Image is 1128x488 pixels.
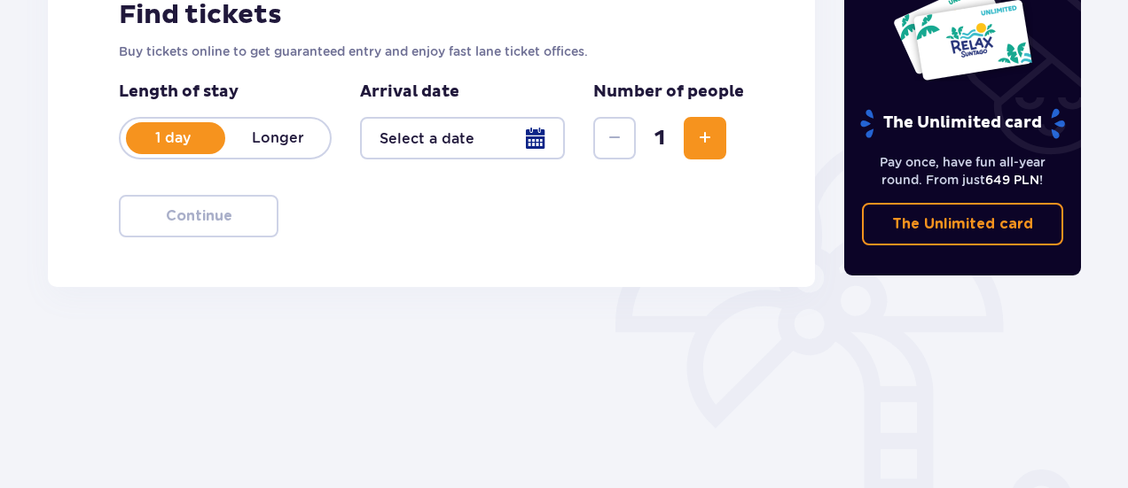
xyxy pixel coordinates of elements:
p: Longer [225,128,330,148]
p: Length of stay [119,81,332,103]
button: Decrease [593,117,636,159]
p: 1 day [121,128,225,148]
p: Continue [166,206,232,226]
p: Arrival date [360,81,459,103]
p: The Unlimited card [858,108,1067,139]
span: 1 [639,125,680,151]
p: Number of people [593,81,744,103]
button: Increase [684,117,726,159]
p: The Unlimited card [892,214,1033,234]
button: Continue [119,195,278,237]
span: 649 PLN [985,173,1039,187]
p: Pay once, have fun all-year round. From just ! [862,153,1064,189]
p: Buy tickets online to get guaranteed entry and enjoy fast lane ticket offices. [119,43,744,60]
a: The Unlimited card [862,203,1064,245]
